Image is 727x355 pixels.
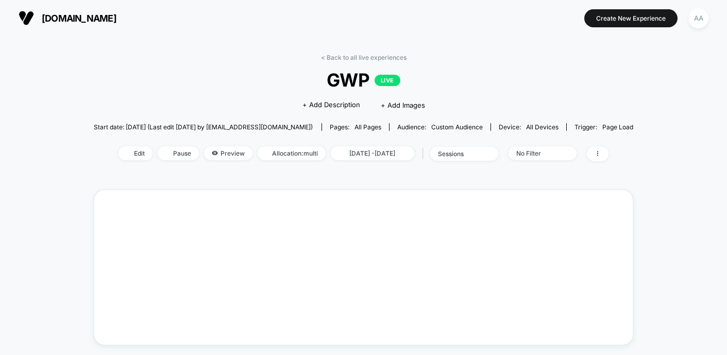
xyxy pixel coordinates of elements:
[121,69,606,91] span: GWP
[94,123,313,131] span: Start date: [DATE] (Last edit [DATE] by [EMAIL_ADDRESS][DOMAIN_NAME])
[584,9,678,27] button: Create New Experience
[438,150,479,158] div: sessions
[331,146,414,160] span: [DATE] - [DATE]
[526,123,559,131] span: all devices
[354,123,381,131] span: all pages
[397,123,483,131] div: Audience:
[19,10,34,26] img: Visually logo
[431,123,483,131] span: Custom Audience
[375,75,400,86] p: LIVE
[321,54,407,61] a: < Back to all live experiences
[302,100,360,110] span: + Add Description
[574,123,633,131] div: Trigger:
[158,146,199,160] span: Pause
[330,123,381,131] div: Pages:
[685,8,712,29] button: AA
[204,146,252,160] span: Preview
[491,123,566,131] span: Device:
[602,123,633,131] span: Page Load
[15,10,120,26] button: [DOMAIN_NAME]
[42,13,116,24] span: [DOMAIN_NAME]
[119,146,153,160] span: Edit
[258,146,326,160] span: Allocation: multi
[516,149,557,157] div: No Filter
[419,146,430,161] span: |
[381,101,425,109] span: + Add Images
[688,8,708,28] div: AA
